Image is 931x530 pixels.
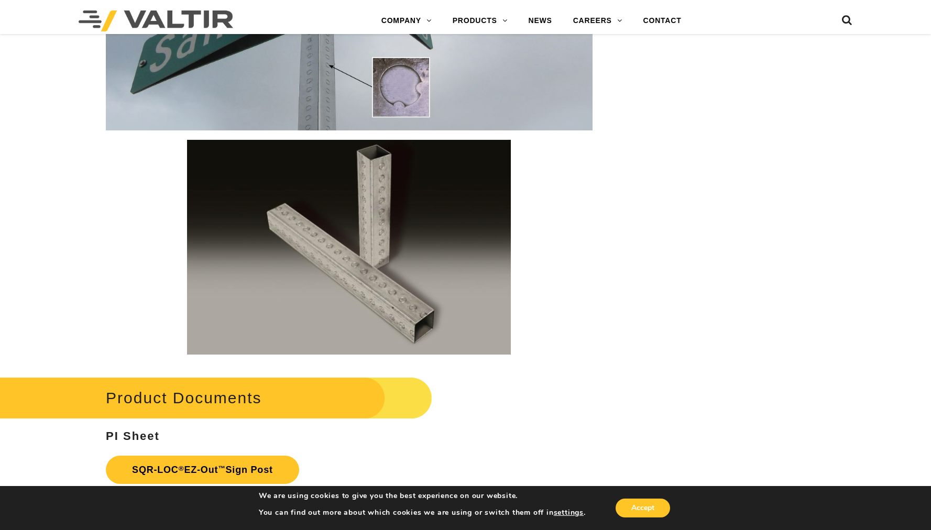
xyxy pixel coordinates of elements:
button: Accept [616,499,670,517]
p: We are using cookies to give you the best experience on our website. [259,491,586,501]
a: SQR-LOC®EZ-Out™Sign Post [106,456,299,484]
a: PRODUCTS [442,10,518,31]
p: You can find out more about which cookies we are using or switch them off in . [259,508,586,517]
a: NEWS [518,10,562,31]
img: Valtir [79,10,233,31]
a: CONTACT [633,10,692,31]
a: COMPANY [371,10,442,31]
sup: ® [179,465,184,472]
a: CAREERS [563,10,633,31]
strong: PI Sheet [106,429,160,443]
sup: ™ [218,465,225,472]
button: settings [554,508,584,517]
